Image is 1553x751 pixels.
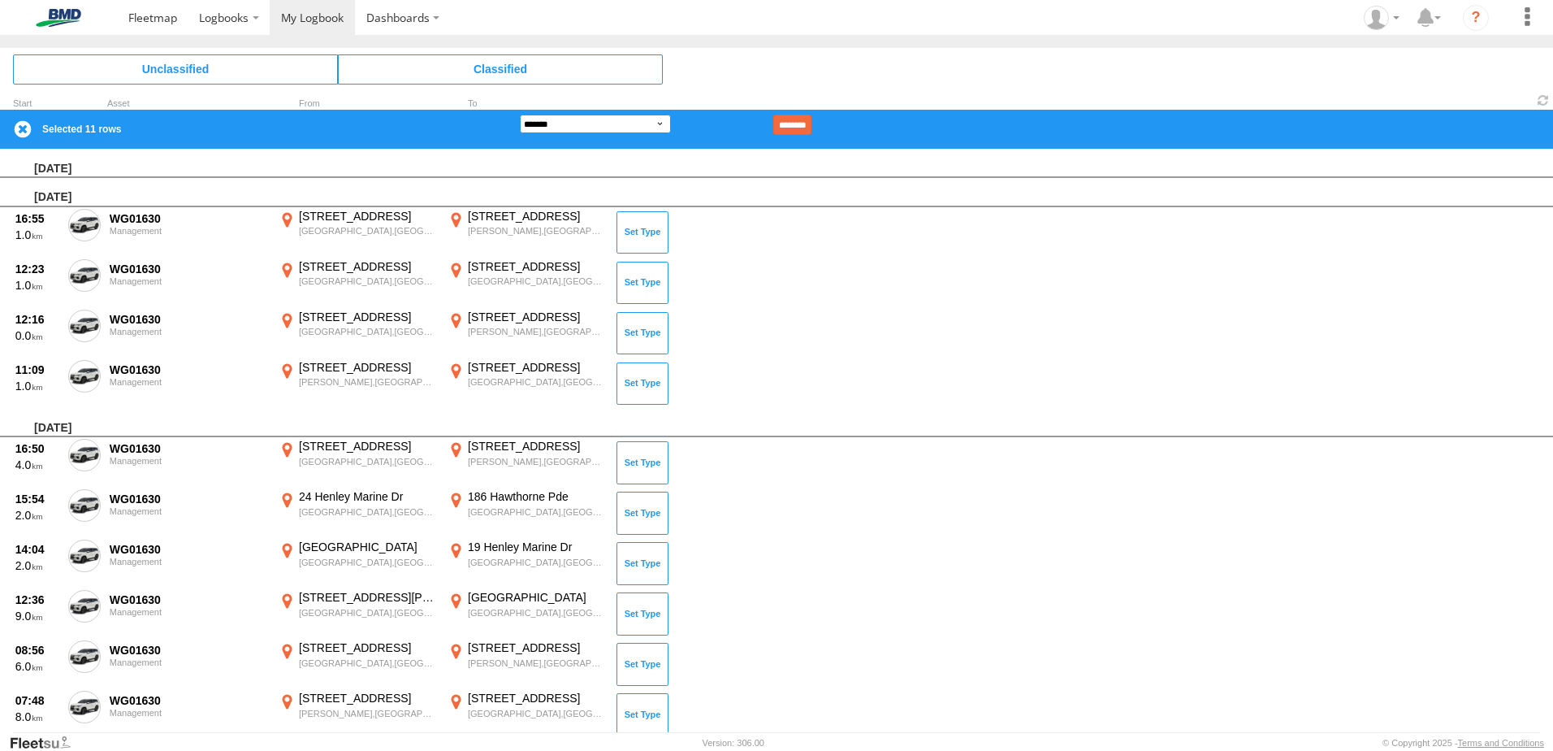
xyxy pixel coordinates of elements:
[616,211,668,254] button: Click to Set
[13,54,338,84] span: Click to view Unclassified Trips
[468,456,605,467] div: [PERSON_NAME],[GEOGRAPHIC_DATA]
[468,276,605,287] div: [GEOGRAPHIC_DATA],[GEOGRAPHIC_DATA]
[468,607,605,619] div: [GEOGRAPHIC_DATA],[GEOGRAPHIC_DATA]
[445,439,608,486] label: Click to View Event Location
[445,489,608,536] label: Click to View Event Location
[299,209,436,224] div: [STREET_ADDRESS]
[299,225,436,237] div: [GEOGRAPHIC_DATA],[GEOGRAPHIC_DATA]
[110,377,267,387] div: Management
[15,558,59,573] div: 2.0
[616,693,668,736] button: Click to Set
[1458,738,1544,748] a: Terms and Conditions
[299,259,436,274] div: [STREET_ADDRESS]
[468,506,605,518] div: [GEOGRAPHIC_DATA],[GEOGRAPHIC_DATA]
[445,640,608,688] label: Click to View Event Location
[276,259,439,306] label: Click to View Event Location
[299,691,436,705] div: [STREET_ADDRESS]
[299,456,436,467] div: [GEOGRAPHIC_DATA],[GEOGRAPHIC_DATA]
[110,557,267,567] div: Management
[445,209,608,256] label: Click to View Event Location
[110,542,267,557] div: WG01630
[338,54,663,84] span: Click to view Classified Trips
[15,328,59,343] div: 0.0
[468,658,605,669] div: [PERSON_NAME],[GEOGRAPHIC_DATA]
[15,211,59,226] div: 16:55
[299,376,436,388] div: [PERSON_NAME],[GEOGRAPHIC_DATA]
[468,326,605,337] div: [PERSON_NAME],[GEOGRAPHIC_DATA]
[468,691,605,705] div: [STREET_ADDRESS]
[276,310,439,357] label: Click to View Event Location
[15,609,59,623] div: 9.0
[468,439,605,454] div: [STREET_ADDRESS]
[110,643,267,658] div: WG01630
[299,557,436,568] div: [GEOGRAPHIC_DATA],[GEOGRAPHIC_DATA]
[110,492,267,506] div: WG01630
[15,593,59,607] div: 12:36
[299,439,436,454] div: [STREET_ADDRESS]
[299,506,436,518] div: [GEOGRAPHIC_DATA],[GEOGRAPHIC_DATA]
[468,590,605,605] div: [GEOGRAPHIC_DATA]
[276,360,439,407] label: Click to View Event Location
[468,489,605,504] div: 186 Hawthorne Pde
[15,508,59,523] div: 2.0
[616,441,668,484] button: Click to Set
[276,100,439,108] div: From
[276,691,439,738] label: Click to View Event Location
[15,228,59,242] div: 1.0
[15,643,59,658] div: 08:56
[15,362,59,377] div: 11:09
[276,439,439,486] label: Click to View Event Location
[110,506,267,516] div: Management
[445,310,608,357] label: Click to View Event Location
[15,262,59,276] div: 12:23
[468,708,605,719] div: [GEOGRAPHIC_DATA],[GEOGRAPHIC_DATA]
[110,607,267,617] div: Management
[110,593,267,607] div: WG01630
[468,557,605,568] div: [GEOGRAPHIC_DATA],[GEOGRAPHIC_DATA]
[15,278,59,293] div: 1.0
[616,312,668,354] button: Click to Set
[299,276,436,287] div: [GEOGRAPHIC_DATA],[GEOGRAPHIC_DATA]
[299,360,436,375] div: [STREET_ADDRESS]
[445,259,608,306] label: Click to View Event Location
[110,211,267,226] div: WG01630
[110,276,267,286] div: Management
[616,643,668,685] button: Click to Set
[110,362,267,377] div: WG01630
[299,658,436,669] div: [GEOGRAPHIC_DATA],[GEOGRAPHIC_DATA]
[276,590,439,637] label: Click to View Event Location
[468,376,605,388] div: [GEOGRAPHIC_DATA],[GEOGRAPHIC_DATA]
[468,310,605,324] div: [STREET_ADDRESS]
[110,312,267,327] div: WG01630
[16,9,101,27] img: bmd-logo.svg
[445,360,608,407] label: Click to View Event Location
[445,100,608,108] div: To
[1463,5,1489,31] i: ?
[9,735,84,751] a: Visit our Website
[110,658,267,667] div: Management
[107,100,270,108] div: Asset
[276,489,439,536] label: Click to View Event Location
[1534,93,1553,108] span: Refresh
[110,327,267,336] div: Management
[276,209,439,256] label: Click to View Event Location
[468,540,605,554] div: 19 Henley Marine Dr
[468,225,605,237] div: [PERSON_NAME],[GEOGRAPHIC_DATA]
[616,362,668,405] button: Click to Set
[110,262,267,276] div: WG01630
[15,492,59,506] div: 15:54
[15,458,59,472] div: 4.0
[110,456,267,466] div: Management
[445,691,608,738] label: Click to View Event Location
[110,226,267,236] div: Management
[276,640,439,688] label: Click to View Event Location
[110,693,267,708] div: WG01630
[276,540,439,587] label: Click to View Event Location
[13,100,62,108] div: Click to Sort
[15,659,59,674] div: 6.0
[299,326,436,337] div: [GEOGRAPHIC_DATA],[GEOGRAPHIC_DATA]
[110,708,267,718] div: Management
[445,590,608,637] label: Click to View Event Location
[616,262,668,304] button: Click to Set
[468,209,605,224] div: [STREET_ADDRESS]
